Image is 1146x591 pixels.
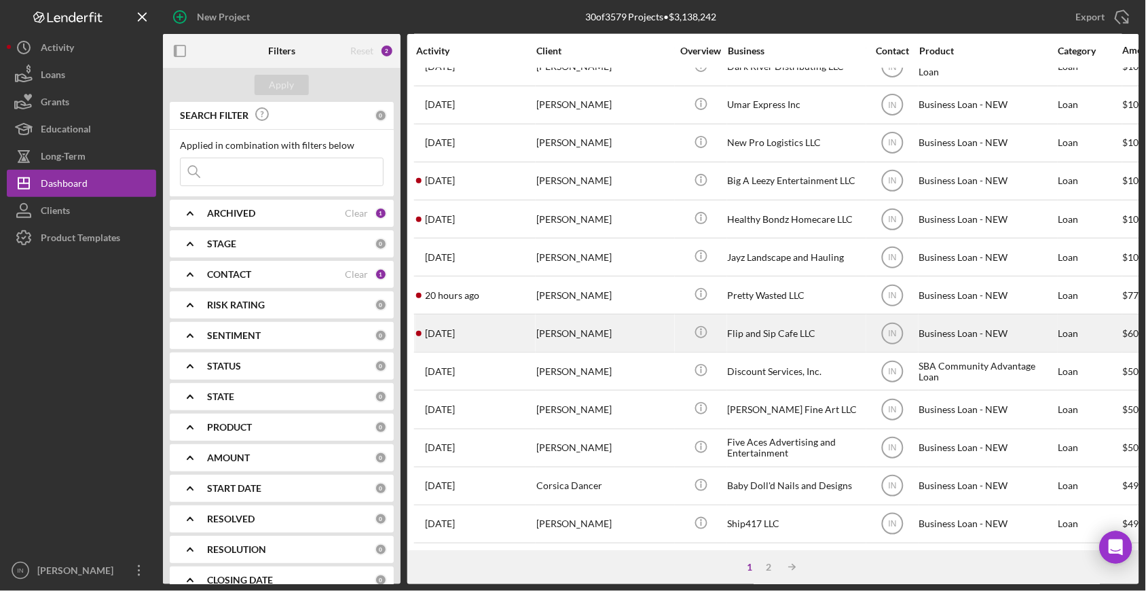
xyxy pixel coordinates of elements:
[889,329,897,338] text: IN
[41,88,69,119] div: Grants
[889,101,897,110] text: IN
[375,238,387,250] div: 0
[728,46,864,56] div: Business
[889,177,897,186] text: IN
[889,62,897,72] text: IN
[889,482,897,491] text: IN
[425,480,455,491] time: 2025-08-05 22:33
[536,125,672,161] div: [PERSON_NAME]
[207,300,265,310] b: RISK RATING
[41,115,91,146] div: Educational
[728,277,864,313] div: Pretty Wasted LLC
[255,75,309,95] button: Apply
[1058,430,1122,466] div: Loan
[41,197,70,228] div: Clients
[889,444,897,453] text: IN
[536,353,672,389] div: [PERSON_NAME]
[1058,163,1122,199] div: Loan
[1058,353,1122,389] div: Loan
[919,506,1055,542] div: Business Loan - NEW
[7,224,156,251] button: Product Templates
[375,299,387,311] div: 0
[345,269,368,280] div: Clear
[7,34,156,61] button: Activity
[416,46,535,56] div: Activity
[585,12,717,22] div: 30 of 3579 Projects • $3,138,242
[919,315,1055,351] div: Business Loan - NEW
[207,330,261,341] b: SENTIMENT
[375,421,387,433] div: 0
[207,391,234,402] b: STATE
[728,163,864,199] div: Big A Leezy Entertainment LLC
[375,109,387,122] div: 0
[889,368,897,377] text: IN
[375,360,387,372] div: 0
[7,88,156,115] button: Grants
[1058,315,1122,351] div: Loan
[17,567,24,575] text: IN
[1058,201,1122,237] div: Loan
[7,61,156,88] button: Loans
[207,544,266,555] b: RESOLUTION
[197,3,250,31] div: New Project
[1058,46,1122,56] div: Category
[741,562,760,573] div: 1
[536,46,672,56] div: Client
[867,46,918,56] div: Contact
[41,143,86,173] div: Long-Term
[207,575,273,586] b: CLOSING DATE
[728,391,864,427] div: [PERSON_NAME] Fine Art LLC
[919,391,1055,427] div: Business Loan - NEW
[1058,125,1122,161] div: Loan
[889,291,897,300] text: IN
[425,99,455,110] time: 2025-07-24 19:26
[919,430,1055,466] div: Business Loan - NEW
[375,391,387,403] div: 0
[728,315,864,351] div: Flip and Sip Cafe LLC
[180,140,384,151] div: Applied in combination with filters below
[919,201,1055,237] div: Business Loan - NEW
[728,87,864,123] div: Umar Express Inc
[207,483,261,494] b: START DATE
[345,208,368,219] div: Clear
[536,239,672,275] div: [PERSON_NAME]
[7,197,156,224] a: Clients
[425,214,455,225] time: 2025-08-06 16:25
[375,268,387,281] div: 1
[7,557,156,584] button: IN[PERSON_NAME]
[1058,506,1122,542] div: Loan
[536,430,672,466] div: [PERSON_NAME]
[425,137,455,148] time: 2025-07-25 15:05
[728,201,864,237] div: Healthy Bondz Homecare LLC
[41,224,120,255] div: Product Templates
[919,277,1055,313] div: Business Loan - NEW
[207,269,251,280] b: CONTACT
[1100,531,1132,564] div: Open Intercom Messenger
[728,239,864,275] div: Jayz Landscape and Hauling
[919,163,1055,199] div: Business Loan - NEW
[1062,3,1139,31] button: Export
[889,253,897,262] text: IN
[536,468,672,504] div: Corsica Dancer
[7,115,156,143] a: Educational
[7,143,156,170] button: Long-Term
[676,46,726,56] div: Overview
[375,543,387,556] div: 0
[268,46,295,56] b: Filters
[207,361,241,372] b: STATUS
[536,277,672,313] div: [PERSON_NAME]
[375,513,387,525] div: 0
[207,238,236,249] b: STAGE
[375,207,387,219] div: 1
[7,170,156,197] button: Dashboard
[1076,3,1105,31] div: Export
[919,353,1055,389] div: SBA Community Advantage Loan
[1058,87,1122,123] div: Loan
[728,353,864,389] div: Discount Services, Inc.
